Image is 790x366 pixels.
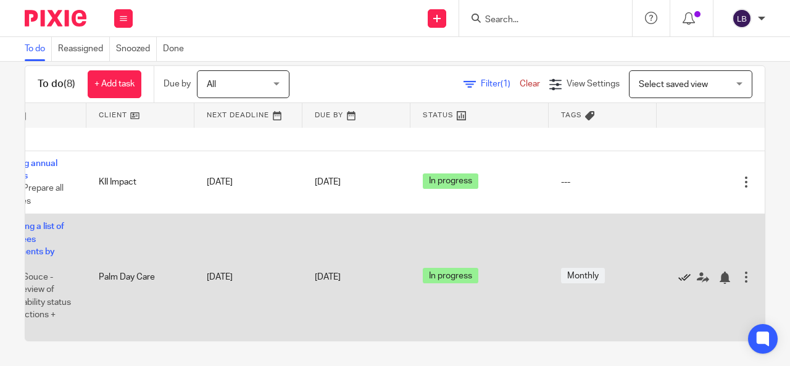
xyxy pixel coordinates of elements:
img: svg%3E [732,9,752,28]
a: + Add task [88,70,141,98]
a: To do [25,37,52,61]
td: [DATE] [194,214,302,341]
span: Filter [481,80,520,88]
span: Tags [561,112,582,119]
span: View Settings [567,80,620,88]
span: Monthly [561,268,605,283]
span: In progress [423,268,478,283]
span: In progress [423,173,478,189]
a: Mark as done [678,271,697,283]
h1: To do [38,78,75,91]
span: All [207,80,216,89]
div: --- [561,176,644,188]
span: Select saved view [639,80,708,89]
span: [DATE] [315,178,341,186]
a: Done [163,37,190,61]
td: [DATE] [194,151,302,214]
a: Clear [520,80,540,88]
a: Snoozed [116,37,157,61]
img: Pixie [25,10,86,27]
span: [DATE] [315,273,341,281]
a: Reassigned [58,37,110,61]
input: Search [484,15,595,26]
td: Palm Day Care [86,214,194,341]
span: (1) [501,80,510,88]
p: Due by [164,78,191,90]
span: (8) [64,79,75,89]
td: KII Impact [86,151,194,214]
